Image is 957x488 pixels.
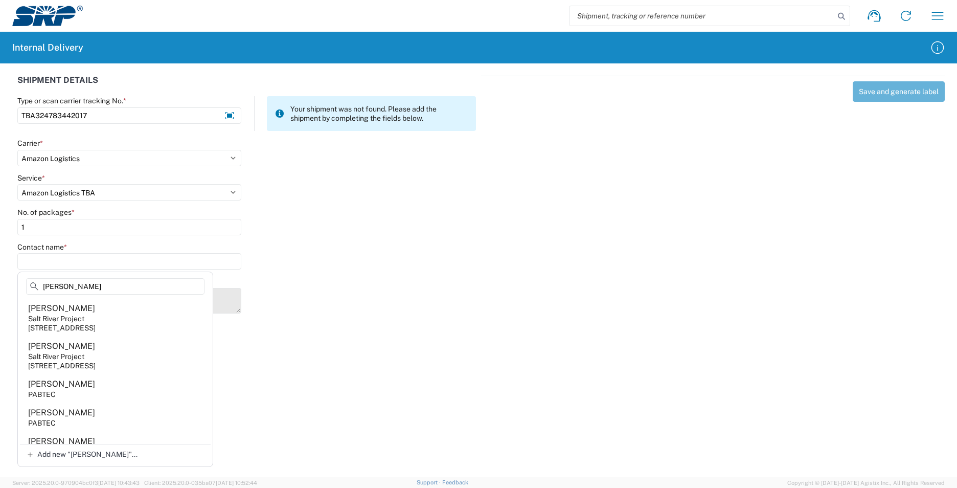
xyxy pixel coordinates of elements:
label: No. of packages [17,208,75,217]
label: Carrier [17,139,43,148]
h2: Internal Delivery [12,41,83,54]
div: Salt River Project [28,352,84,361]
div: [PERSON_NAME] [28,303,95,314]
span: Copyright © [DATE]-[DATE] Agistix Inc., All Rights Reserved [787,478,945,487]
div: [PERSON_NAME] [28,341,95,352]
label: Service [17,173,45,183]
div: SHIPMENT DETAILS [17,76,476,96]
a: Feedback [442,479,468,485]
div: [PERSON_NAME] [28,407,95,418]
div: PABTEC [28,418,56,428]
a: Support [417,479,442,485]
div: [STREET_ADDRESS] [28,361,96,370]
span: Server: 2025.20.0-970904bc0f3 [12,480,140,486]
div: [PERSON_NAME] [28,379,95,390]
label: Type or scan carrier tracking No. [17,96,126,105]
span: [DATE] 10:52:44 [216,480,257,486]
span: Add new "[PERSON_NAME]"... [37,450,138,459]
div: PABTEC [28,390,56,399]
img: srp [12,6,83,26]
div: [PERSON_NAME] [28,436,95,447]
label: Contact name [17,242,67,252]
input: Shipment, tracking or reference number [569,6,834,26]
span: Client: 2025.20.0-035ba07 [144,480,257,486]
span: [DATE] 10:43:43 [98,480,140,486]
div: Salt River Project [28,314,84,323]
div: [STREET_ADDRESS] [28,323,96,332]
span: Your shipment was not found. Please add the shipment by completing the fields below. [290,104,468,123]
